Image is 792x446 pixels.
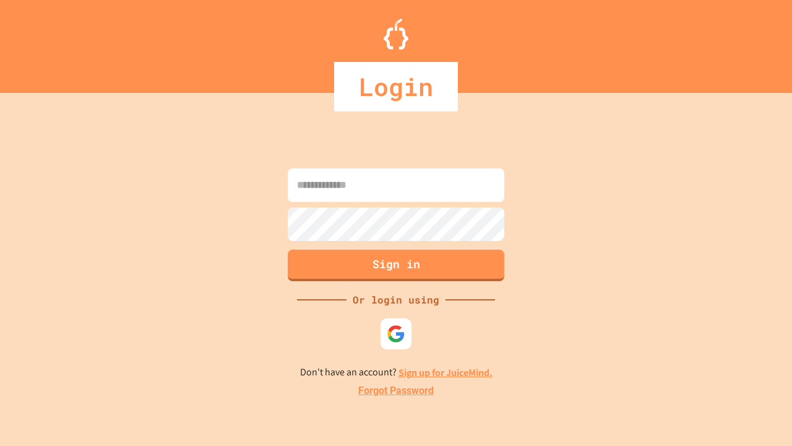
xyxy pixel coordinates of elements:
[346,292,445,307] div: Or login using
[387,325,405,343] img: google-icon.svg
[300,365,493,380] p: Don't have an account?
[358,383,434,398] a: Forgot Password
[384,19,408,50] img: Logo.svg
[398,366,493,379] a: Sign up for JuiceMind.
[334,62,458,111] div: Login
[288,250,504,281] button: Sign in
